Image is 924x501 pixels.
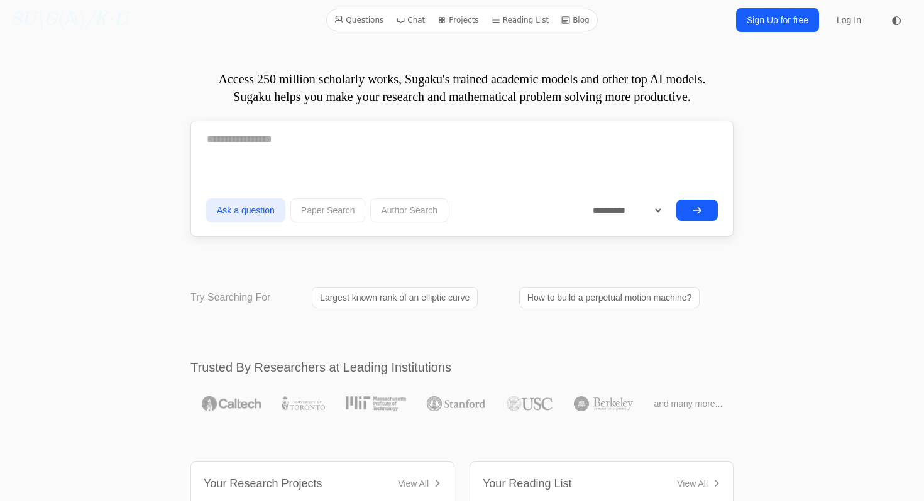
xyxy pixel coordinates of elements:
[432,12,483,28] a: Projects
[290,198,366,222] button: Paper Search
[483,475,571,492] div: Your Reading List
[10,11,58,30] i: SU\G
[487,12,554,28] a: Reading List
[202,396,261,411] img: Caltech
[206,198,285,222] button: Ask a question
[677,477,708,490] div: View All
[398,477,429,490] div: View All
[556,12,595,28] a: Blog
[204,475,322,492] div: Your Research Projects
[507,396,553,411] img: USC
[677,477,720,490] a: View All
[346,396,405,411] img: MIT
[829,9,869,31] a: Log In
[190,70,734,105] p: Access 250 million scholarly works, Sugaku's trained academic models and other top AI models. Sug...
[574,396,633,411] img: UC Berkeley
[282,396,324,411] img: University of Toronto
[10,9,128,31] a: SU\G(𝔸)/K·U
[884,8,909,33] button: ◐
[519,287,700,308] a: How to build a perpetual motion machine?
[85,11,128,30] i: /K·U
[190,290,270,305] p: Try Searching For
[654,397,722,410] span: and many more...
[190,358,734,376] h2: Trusted By Researchers at Leading Institutions
[312,287,478,308] a: Largest known rank of an elliptic curve
[391,12,430,28] a: Chat
[370,198,448,222] button: Author Search
[398,477,441,490] a: View All
[427,396,485,411] img: Stanford
[736,8,819,32] a: Sign Up for free
[329,12,388,28] a: Questions
[891,14,901,26] span: ◐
